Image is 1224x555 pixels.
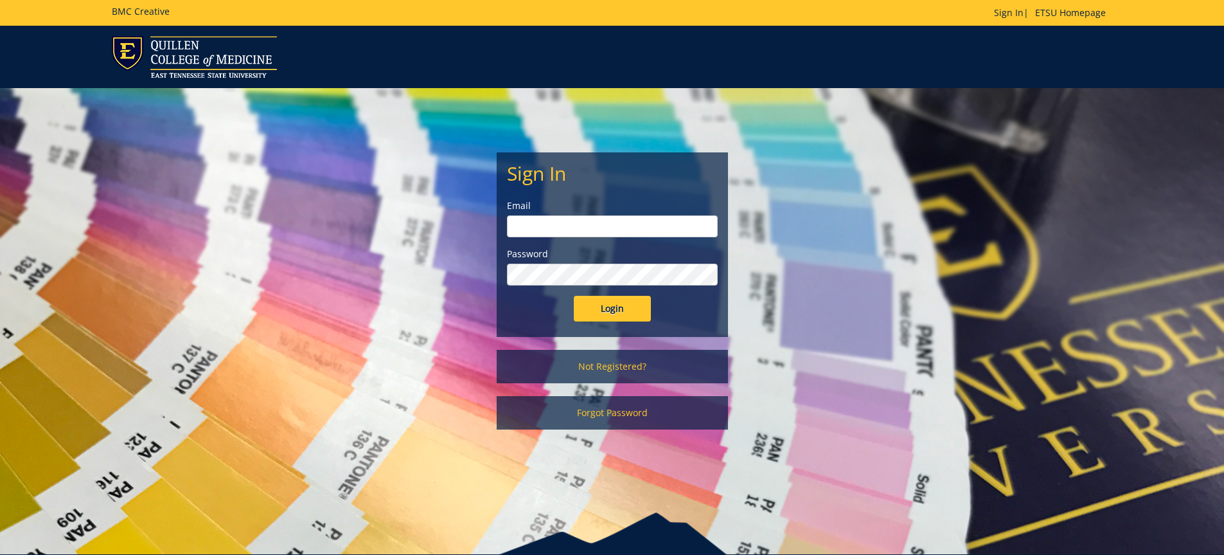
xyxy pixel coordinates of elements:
[507,199,718,212] label: Email
[994,6,1112,19] p: |
[507,163,718,184] h2: Sign In
[112,36,277,78] img: ETSU logo
[574,296,651,322] input: Login
[112,6,170,16] h5: BMC Creative
[497,350,728,383] a: Not Registered?
[507,248,718,260] label: Password
[497,396,728,430] a: Forgot Password
[994,6,1024,19] a: Sign In
[1029,6,1112,19] a: ETSU Homepage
